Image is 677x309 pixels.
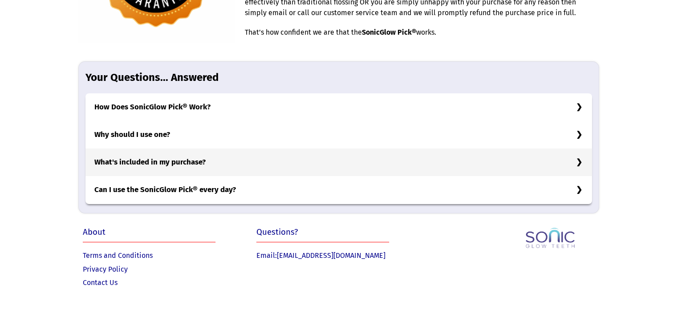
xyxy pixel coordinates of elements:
h1: Your Questions... Answered [85,71,592,93]
a: Contact Us [83,278,118,287]
h3: Can I use the SonicGlow Pick® every day? [85,176,592,204]
a: [EMAIL_ADDRESS][DOMAIN_NAME] [277,251,385,260]
a: Terms and Conditions [83,251,153,260]
h3: Questions? [256,227,421,242]
h3: How Does SonicGlow Pick® Work? [85,93,592,121]
h3: About [83,227,247,242]
b: SonicGlow Pick® [362,28,416,36]
h3: Why should I use one? [85,121,592,148]
a: Privacy Policy [83,265,128,273]
p: Email: [256,251,421,265]
p: That’s how confident we are that the works. [245,27,590,47]
h3: What's included in my purchase? [85,148,592,176]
